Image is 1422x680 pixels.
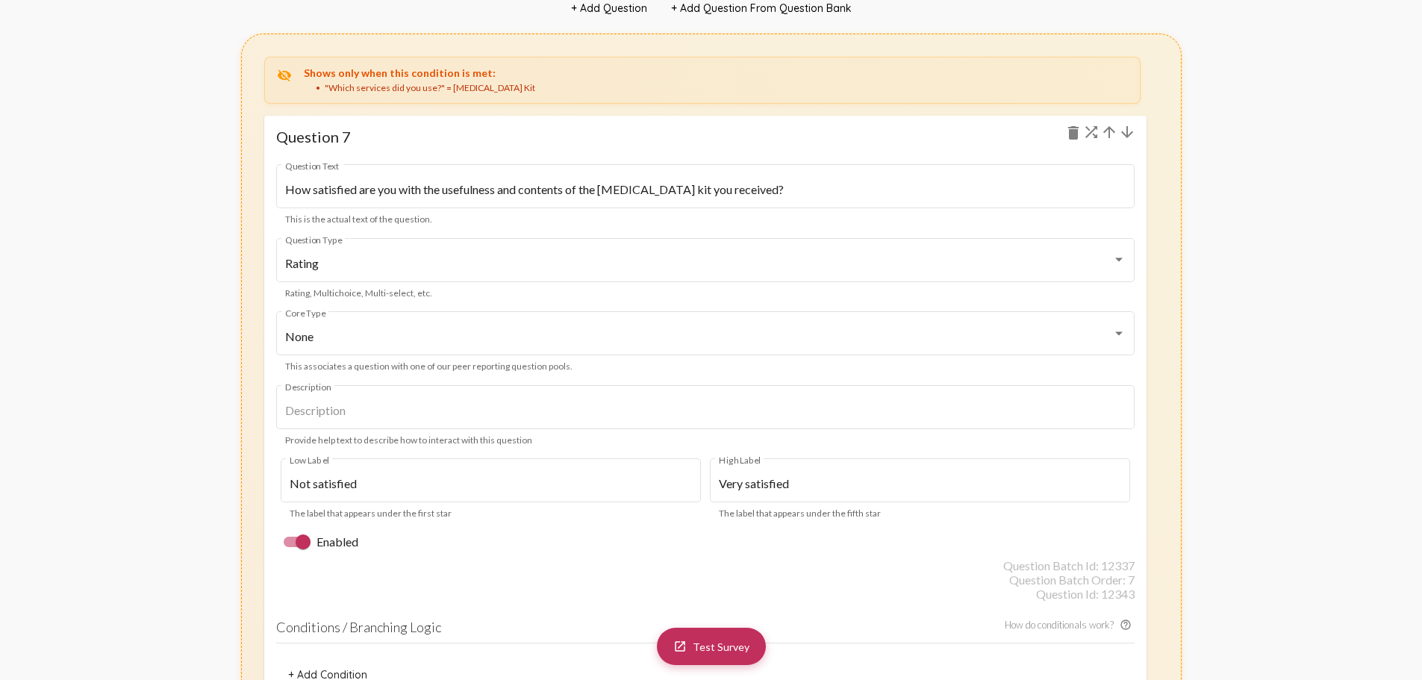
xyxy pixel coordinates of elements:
mat-icon: visibility_off [277,68,295,86]
input: High Label [719,477,1122,490]
span: How do conditionals work? [1005,619,1135,634]
div: "Which services did you use?" = [MEDICAL_DATA] Kit [316,82,1128,95]
mat-hint: Rating, Multichoice, Multi-select, etc. [285,288,432,299]
input: Question [285,183,1126,196]
span: Test Survey [693,640,749,653]
input: Low Label [290,477,693,490]
h1: Question 7 [276,128,1135,146]
mat-hint: The label that appears under the fifth star [719,508,881,519]
mat-icon: arrow_downward [1118,123,1136,141]
mat-icon: Conditional help [1120,619,1135,634]
strong: Shows only when this condition is met: [304,66,1128,79]
span: + Add Question From Question Bank [671,1,852,15]
span: + Add Question [571,1,647,15]
mat-hint: This is the actual text of the question. [285,214,432,225]
mat-hint: This associates a question with one of our peer reporting question pools. [285,361,573,372]
div: Question Batch Id: 12337 [276,558,1135,573]
mat-select-trigger: Rating [285,256,319,270]
mat-icon: launch [673,640,687,653]
a: Test Survey [657,628,766,665]
mat-select-trigger: None [285,329,314,343]
h4: Conditions / Branching Logic [276,619,1135,643]
mat-hint: The label that appears under the first star [290,508,452,519]
div: Question Batch Order: 7 [276,573,1135,587]
div: Question Id: 12343 [276,587,1135,601]
mat-icon: delete [1064,124,1082,142]
mat-icon: shuffle [1082,123,1100,141]
span: Enabled [316,533,358,551]
mat-icon: arrow_upward [1100,123,1118,141]
mat-hint: Provide help text to describe how to interact with this question [285,435,532,446]
input: Description [285,404,1126,417]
